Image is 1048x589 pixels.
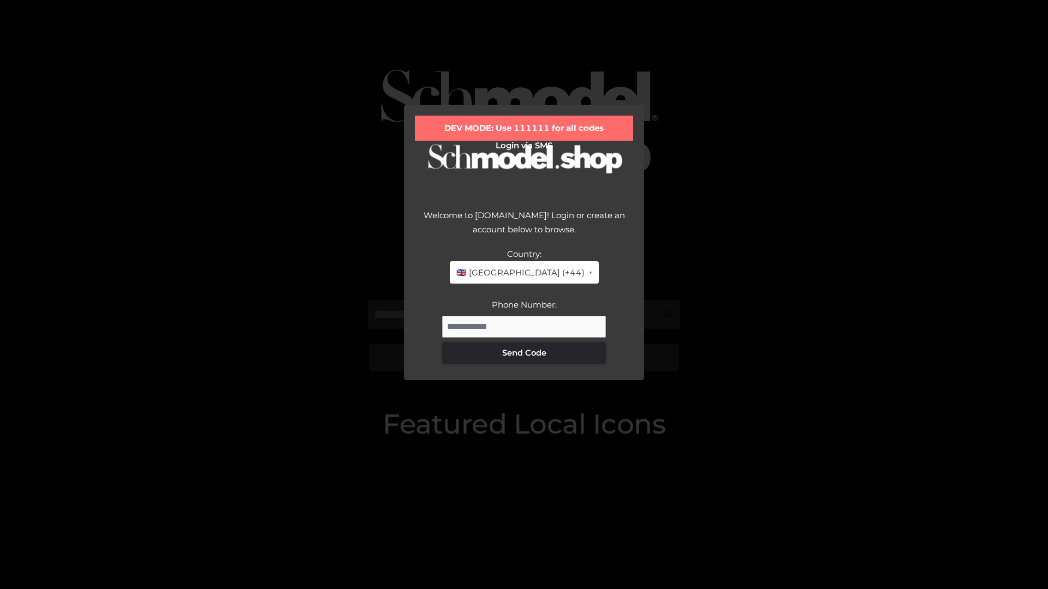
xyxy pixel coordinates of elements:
button: Send Code [442,342,606,364]
label: Phone Number: [492,299,557,310]
span: 🇬🇧 [GEOGRAPHIC_DATA] (+44) [456,266,585,280]
label: Country: [507,249,541,259]
div: Welcome to [DOMAIN_NAME]! Login or create an account below to browse. [415,208,633,247]
div: DEV MODE: Use 111111 for all codes [415,116,633,141]
h2: Login via SMS [415,141,633,151]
